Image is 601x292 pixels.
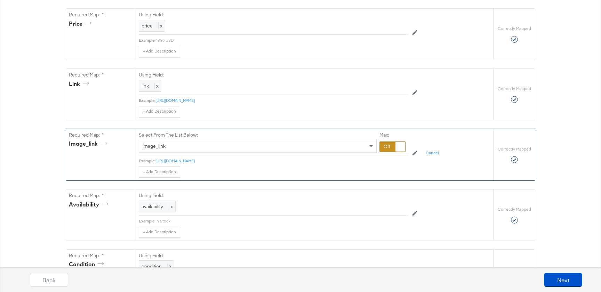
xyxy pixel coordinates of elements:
[69,72,133,78] label: Required Map: *
[142,203,163,210] span: availability
[139,106,180,117] button: + Add Description
[139,72,408,78] label: Using Field:
[30,273,68,287] button: Back
[142,83,149,89] span: link
[139,218,155,224] div: Example:
[155,98,195,103] a: [URL][DOMAIN_NAME]
[498,86,531,91] label: Correctly Mapped
[498,146,531,152] label: Correctly Mapped
[154,83,159,89] span: x
[69,260,106,268] div: condition
[139,167,180,178] button: + Add Description
[139,132,198,138] label: Select From The List Below:
[139,227,180,238] button: + Add Description
[379,132,406,138] label: Max:
[69,20,94,28] div: price
[169,203,173,210] span: x
[139,252,408,259] label: Using Field:
[69,140,109,148] div: image_link
[139,158,155,164] div: Example:
[139,11,408,18] label: Using Field:
[139,98,155,103] div: Example:
[544,273,582,287] button: Next
[139,192,408,199] label: Using Field:
[139,46,180,57] button: + Add Description
[422,148,443,159] button: Cancel
[69,192,133,199] label: Required Map: *
[69,80,91,88] div: link
[139,38,155,43] div: Example:
[142,23,153,29] span: price
[498,26,531,31] label: Correctly Mapped
[69,252,133,259] label: Required Map: *
[69,132,133,138] label: Required Map: *
[69,11,133,18] label: Required Map: *
[69,201,111,209] div: availability
[143,143,166,149] span: image_link
[498,206,531,212] label: Correctly Mapped
[155,158,195,163] a: [URL][DOMAIN_NAME]
[158,23,162,29] span: x
[155,218,408,224] div: In Stock
[155,38,408,43] div: 49.95 USD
